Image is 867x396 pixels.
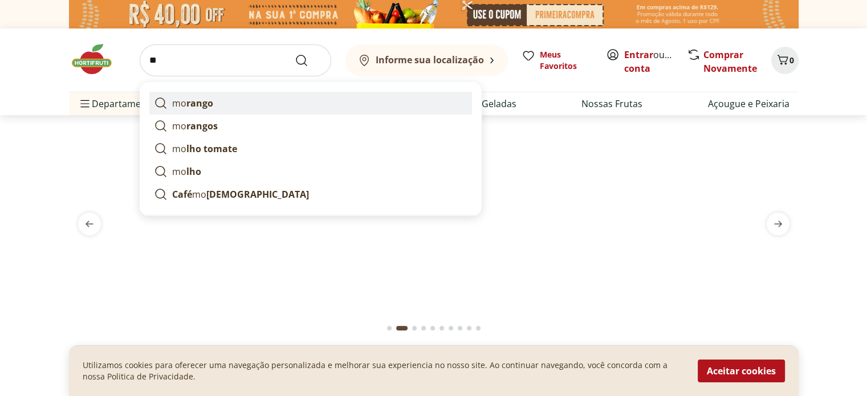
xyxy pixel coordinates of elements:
[385,315,394,342] button: Go to page 1 from fs-carousel
[698,360,785,382] button: Aceitar cookies
[140,44,331,76] input: search
[624,48,687,75] a: Criar conta
[172,188,192,201] strong: Café
[624,48,653,61] a: Entrar
[78,90,160,117] span: Departamentos
[172,187,309,201] p: mo
[428,315,437,342] button: Go to page 5 from fs-carousel
[581,97,642,111] a: Nossas Frutas
[455,315,465,342] button: Go to page 8 from fs-carousel
[69,213,110,235] button: previous
[771,47,799,74] button: Carrinho
[78,90,92,117] button: Menu
[465,315,474,342] button: Go to page 9 from fs-carousel
[172,96,213,110] p: mo
[172,119,218,133] p: mo
[474,315,483,342] button: Go to page 10 from fs-carousel
[624,48,675,75] span: ou
[186,97,213,109] strong: rango
[172,165,201,178] p: mo
[376,54,484,66] b: Informe sua localização
[789,55,794,66] span: 0
[394,315,410,342] button: Current page from fs-carousel
[149,92,472,115] a: morango
[419,315,428,342] button: Go to page 4 from fs-carousel
[149,183,472,206] a: Cafémo[DEMOGRAPHIC_DATA]
[172,142,237,156] p: mo
[446,315,455,342] button: Go to page 7 from fs-carousel
[437,315,446,342] button: Go to page 6 from fs-carousel
[149,137,472,160] a: molho tomate
[703,48,757,75] a: Comprar Novamente
[410,315,419,342] button: Go to page 3 from fs-carousel
[707,97,789,111] a: Açougue e Peixaria
[186,142,237,155] strong: lho tomate
[540,49,592,72] span: Meus Favoritos
[83,360,684,382] p: Utilizamos cookies para oferecer uma navegação personalizada e melhorar sua experiencia no nosso ...
[758,213,799,235] button: next
[295,54,322,67] button: Submit Search
[522,49,592,72] a: Meus Favoritos
[186,120,218,132] strong: rangos
[186,165,201,178] strong: lho
[206,188,309,201] strong: [DEMOGRAPHIC_DATA]
[149,115,472,137] a: morangos
[149,160,472,183] a: molho
[345,44,508,76] button: Informe sua localização
[69,42,126,76] img: Hortifruti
